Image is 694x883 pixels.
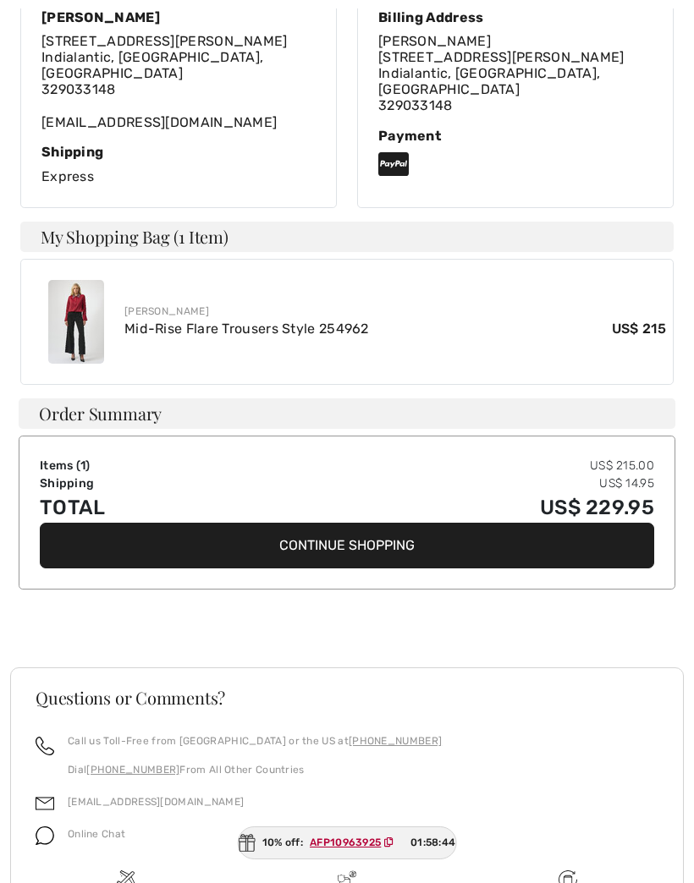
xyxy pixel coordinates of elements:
[378,9,653,25] div: Billing Address
[378,128,653,144] div: Payment
[41,9,316,25] div: [PERSON_NAME]
[36,826,54,845] img: chat
[264,457,654,474] td: US$ 215.00
[378,49,625,114] span: [STREET_ADDRESS][PERSON_NAME] Indialantic, [GEOGRAPHIC_DATA], [GEOGRAPHIC_DATA] 329033148
[238,826,457,859] div: 10% off:
[124,304,666,319] div: [PERSON_NAME]
[40,492,264,523] td: Total
[40,523,654,568] button: Continue Shopping
[40,474,264,492] td: Shipping
[68,762,442,777] p: Dial From All Other Countries
[264,492,654,523] td: US$ 229.95
[378,33,491,49] span: [PERSON_NAME]
[86,764,179,776] a: [PHONE_NUMBER]
[40,457,264,474] td: Items ( )
[36,737,54,755] img: call
[41,33,316,130] div: [EMAIL_ADDRESS][DOMAIN_NAME]
[19,398,675,429] div: Order Summary
[349,735,442,747] a: [PHONE_NUMBER]
[48,280,104,364] img: Mid-Rise Flare Trousers Style 254962
[41,33,288,98] span: [STREET_ADDRESS][PERSON_NAME] Indialantic, [GEOGRAPHIC_DATA], [GEOGRAPHIC_DATA] 329033148
[239,834,256,852] img: Gift.svg
[264,474,654,492] td: US$ 14.95
[124,321,369,337] a: Mid-Rise Flare Trousers Style 254962
[410,835,455,850] span: 01:58:44
[36,794,54,813] img: email
[41,144,316,160] div: Shipping
[612,319,666,339] span: US$ 215
[68,828,125,840] span: Online Chat
[310,836,381,848] ins: AFP10963925
[41,144,316,187] div: Express
[68,733,442,749] p: Call us Toll-Free from [GEOGRAPHIC_DATA] or the US at
[80,458,85,473] span: 1
[20,222,674,252] h4: My Shopping Bag (1 Item)
[68,796,244,808] a: [EMAIL_ADDRESS][DOMAIN_NAME]
[36,689,658,706] h3: Questions or Comments?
